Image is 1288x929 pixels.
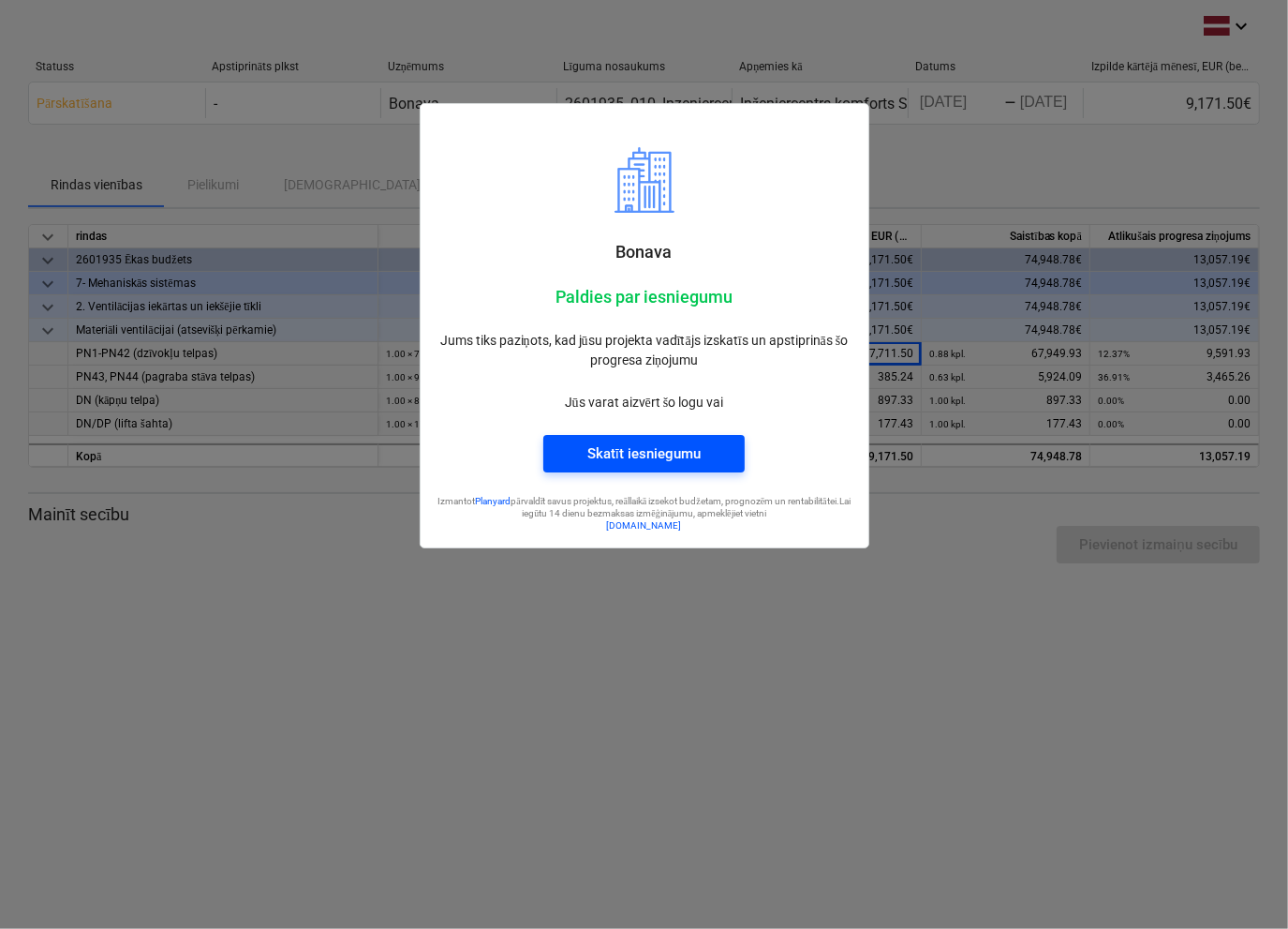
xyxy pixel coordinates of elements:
p: Jums tiks paziņots, kad jūsu projekta vadītājs izskatīs un apstiprinās šo progresa ziņojumu [436,331,853,370]
a: Planyard [475,496,511,506]
p: Bonava [436,241,853,263]
button: Skatīt iesniegumu [543,435,745,472]
p: Jūs varat aizvērt šo logu vai [436,393,853,412]
a: [DOMAIN_NAME] [607,520,682,531]
p: Izmantot pārvaldīt savus projektus, reāllaikā izsekot budžetam, prognozēm un rentabilitātei. Lai ... [436,495,853,520]
p: Paldies par iesniegumu [436,286,853,308]
div: Skatīt iesniegumu [587,442,701,466]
